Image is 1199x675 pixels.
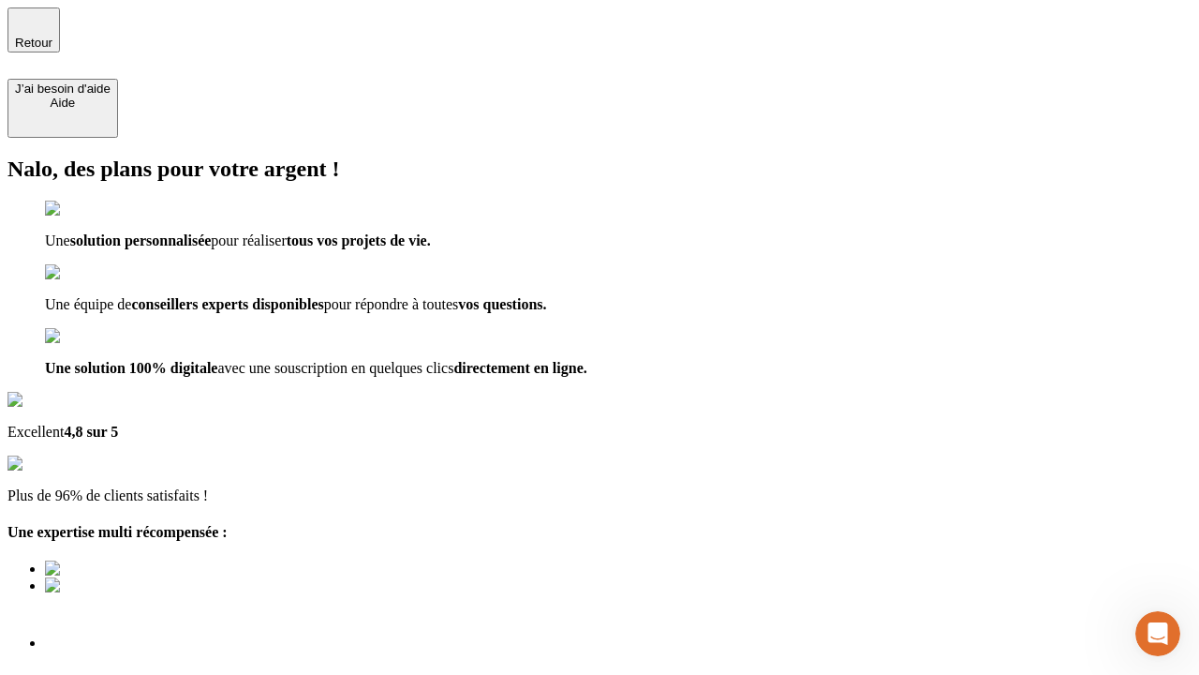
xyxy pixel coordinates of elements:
[458,296,546,312] span: vos questions.
[45,594,99,648] img: Best savings advice award
[211,232,286,248] span: pour réaliser
[7,524,1192,541] h4: Une expertise multi récompensée :
[45,264,126,281] img: checkmark
[131,296,323,312] span: conseillers experts disponibles
[70,232,212,248] span: solution personnalisée
[45,360,217,376] span: Une solution 100% digitale
[287,232,431,248] span: tous vos projets de vie.
[7,7,60,52] button: Retour
[15,96,111,110] div: Aide
[45,577,218,594] img: Best savings advice award
[64,424,118,440] span: 4,8 sur 5
[45,561,218,577] img: Best savings advice award
[15,82,111,96] div: J’ai besoin d'aide
[15,36,52,50] span: Retour
[45,296,131,312] span: Une équipe de
[7,424,64,440] span: Excellent
[7,79,118,138] button: J’ai besoin d'aideAide
[45,201,126,217] img: checkmark
[1135,611,1180,656] iframe: Intercom live chat
[7,487,1192,504] p: Plus de 96% de clients satisfaits !
[45,328,126,345] img: checkmark
[45,232,70,248] span: Une
[453,360,586,376] span: directement en ligne.
[7,456,100,472] img: reviews stars
[217,360,453,376] span: avec une souscription en quelques clics
[7,392,116,409] img: Google Review
[7,157,1192,182] h2: Nalo, des plans pour votre argent !
[324,296,459,312] span: pour répondre à toutes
